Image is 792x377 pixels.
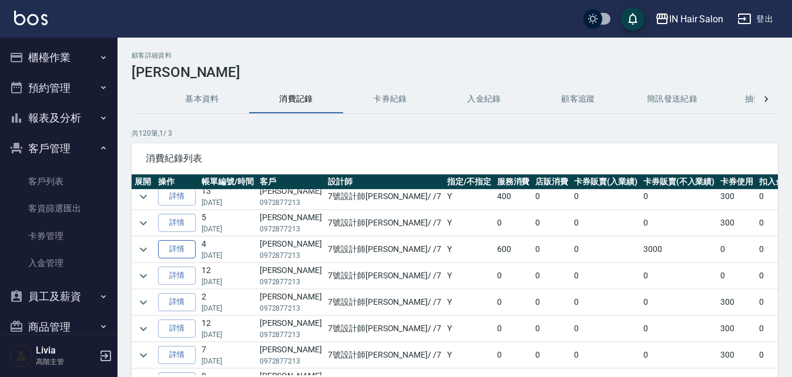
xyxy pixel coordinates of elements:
span: 消費紀錄列表 [146,153,764,164]
a: 入金管理 [5,250,113,277]
th: 操作 [155,174,199,190]
th: 設計師 [325,174,444,190]
td: 7號設計師[PERSON_NAME] / /7 [325,184,444,210]
div: IN Hair Salon [669,12,723,26]
td: 7號設計師[PERSON_NAME] / /7 [325,210,444,236]
td: 0 [532,316,571,342]
td: 0 [532,184,571,210]
button: expand row [135,214,152,232]
button: 登出 [733,8,778,30]
td: 0 [494,342,533,368]
a: 詳情 [158,214,196,232]
p: 0972877213 [260,303,322,314]
h5: Livia [36,345,96,356]
td: 300 [717,342,756,368]
td: 0 [640,290,718,315]
td: 0 [717,237,756,262]
td: 2 [199,290,257,315]
td: 300 [717,316,756,342]
a: 詳情 [158,293,196,311]
td: 0 [494,210,533,236]
td: 0 [571,342,640,368]
td: 7號設計師[PERSON_NAME] / /7 [325,342,444,368]
td: 0 [640,210,718,236]
p: 0972877213 [260,197,322,208]
td: 4 [199,237,257,262]
td: 13 [199,184,257,210]
td: 0 [532,237,571,262]
a: 詳情 [158,346,196,364]
td: [PERSON_NAME] [257,184,325,210]
p: 共 120 筆, 1 / 3 [132,128,778,139]
td: 0 [756,342,787,368]
th: 卡券販賣(入業績) [571,174,640,190]
button: 卡券紀錄 [343,85,437,113]
p: [DATE] [202,277,254,287]
p: 0972877213 [260,329,322,340]
td: 5 [199,210,257,236]
td: [PERSON_NAME] [257,316,325,342]
h2: 顧客詳細資料 [132,52,778,59]
td: [PERSON_NAME] [257,342,325,368]
td: 0 [756,316,787,342]
td: 0 [756,263,787,289]
td: [PERSON_NAME] [257,290,325,315]
th: 服務消費 [494,174,533,190]
td: 12 [199,316,257,342]
p: [DATE] [202,303,254,314]
p: [DATE] [202,197,254,208]
td: 12 [199,263,257,289]
button: 入金紀錄 [437,85,531,113]
td: 0 [756,237,787,262]
p: [DATE] [202,250,254,261]
td: 300 [717,210,756,236]
td: 7號設計師[PERSON_NAME] / /7 [325,290,444,315]
td: 300 [717,184,756,210]
h3: [PERSON_NAME] [132,64,778,80]
td: 0 [640,184,718,210]
button: 客戶管理 [5,133,113,164]
button: expand row [135,346,152,364]
img: Person [9,344,33,368]
a: 詳情 [158,240,196,258]
td: 0 [532,342,571,368]
a: 客戶列表 [5,168,113,195]
td: 0 [532,210,571,236]
td: Y [444,342,494,368]
td: 0 [494,290,533,315]
button: 預約管理 [5,73,113,103]
td: Y [444,237,494,262]
th: 卡券使用 [717,174,756,190]
button: expand row [135,241,152,258]
td: 0 [640,342,718,368]
td: Y [444,210,494,236]
td: 0 [756,210,787,236]
td: 0 [571,184,640,210]
p: 0972877213 [260,250,322,261]
button: expand row [135,267,152,285]
td: Y [444,316,494,342]
button: save [621,7,645,31]
button: 員工及薪資 [5,281,113,312]
td: 600 [494,237,533,262]
th: 指定/不指定 [444,174,494,190]
td: 0 [571,263,640,289]
th: 客戶 [257,174,325,190]
img: Logo [14,11,48,25]
th: 扣入金 [756,174,787,190]
button: 基本資料 [155,85,249,113]
td: [PERSON_NAME] [257,237,325,262]
p: [DATE] [202,356,254,366]
th: 卡券販賣(不入業績) [640,174,718,190]
button: expand row [135,294,152,311]
td: 7號設計師[PERSON_NAME] / /7 [325,316,444,342]
th: 展開 [132,174,155,190]
td: 0 [532,290,571,315]
p: 0972877213 [260,356,322,366]
a: 詳情 [158,267,196,285]
button: 報表及分析 [5,103,113,133]
p: 0972877213 [260,224,322,234]
a: 卡券管理 [5,223,113,250]
a: 詳情 [158,319,196,338]
td: 0 [494,316,533,342]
